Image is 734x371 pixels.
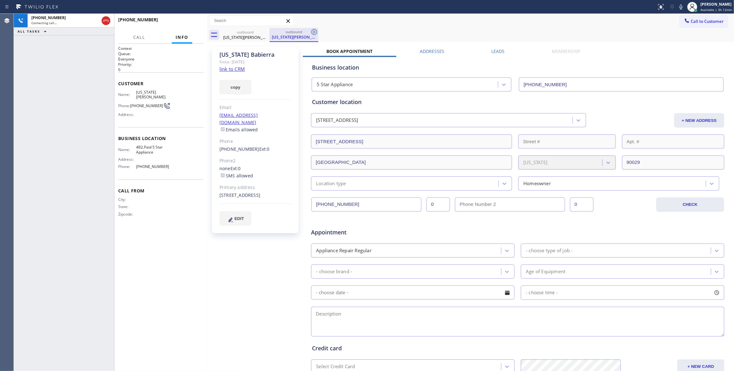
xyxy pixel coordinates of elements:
[526,268,565,275] div: Age of Equipment
[312,344,723,353] div: Credit card
[219,104,291,111] div: Email
[118,147,136,152] span: Name:
[455,197,565,212] input: Phone Number 2
[326,48,372,54] label: Book Appointment
[552,48,580,54] label: Membership
[311,197,421,212] input: Phone Number
[219,192,291,199] div: [STREET_ADDRESS]
[118,135,203,141] span: Business location
[118,62,203,67] h2: Priority:
[118,56,203,62] p: Everyone
[219,138,291,145] div: Phone
[526,247,573,254] div: - choose type of job -
[219,157,291,165] div: Phone2
[316,268,352,275] div: - choose brand -
[316,363,355,370] div: Select Credit Card
[172,31,192,44] button: Info
[674,113,724,128] button: + NEW ADDRESS
[136,164,169,169] span: [PHONE_NUMBER]
[622,134,725,149] input: Apt. #
[118,112,136,117] span: Address:
[259,146,270,152] span: Ext: 0
[219,51,291,58] div: [US_STATE] Babierra
[519,77,724,91] input: Phone Number
[118,157,136,162] span: Address:
[270,34,318,40] div: [US_STATE][PERSON_NAME]
[118,17,158,23] span: [PHONE_NUMBER]
[316,180,346,187] div: Location type
[656,197,724,212] button: CHECK
[221,173,225,177] input: SMS allowed
[219,66,245,72] a: link to CRM
[219,146,259,152] a: [PHONE_NUMBER]
[317,81,353,88] div: 5 Star Appliance
[118,188,203,194] span: Call From
[102,16,110,25] button: Hang up
[222,30,269,34] div: outbound
[222,28,269,42] div: Virginia Babierra
[14,28,53,35] button: ALL TASKS
[677,3,685,11] button: Mute
[570,197,594,212] input: Ext. 2
[209,16,293,26] input: Search
[311,285,515,300] input: - choose date -
[222,34,269,40] div: [US_STATE][PERSON_NAME]
[523,180,551,187] div: Homeowner
[31,15,66,20] span: [PHONE_NUMBER]
[118,46,203,51] h1: Context
[118,92,136,97] span: Name:
[219,112,258,125] a: [EMAIL_ADDRESS][DOMAIN_NAME]
[118,51,203,56] h2: Queue:
[219,184,291,191] div: Primary address
[136,90,169,100] span: [US_STATE][PERSON_NAME]
[118,67,203,72] p: 0
[700,2,732,7] div: [PERSON_NAME]
[312,63,723,72] div: Business location
[316,117,358,124] div: [STREET_ADDRESS]
[691,18,724,24] span: Call to Customer
[219,165,291,180] div: none
[491,48,504,54] label: Leads
[118,212,136,217] span: Zipcode:
[221,127,225,131] input: Emails allowed
[518,134,616,149] input: Street #
[219,127,258,133] label: Emails allowed
[219,173,253,179] label: SMS allowed
[700,8,732,12] span: Available | 3h 12min
[622,155,725,170] input: ZIP
[219,80,251,94] button: copy
[136,145,169,154] span: 4B2.Paid 5 Star Appliance
[235,216,244,221] span: EDIT
[680,15,728,27] button: Call to Customer
[270,29,318,34] div: outbound
[31,21,57,25] span: Connecting call…
[18,29,40,34] span: ALL TASKS
[311,155,512,170] input: City
[118,103,130,108] span: Phone:
[526,290,558,295] span: - choose time -
[118,204,136,209] span: State:
[311,134,512,149] input: Address
[312,98,723,106] div: Customer location
[316,247,372,254] div: Appliance Repair Regular
[230,165,241,171] span: Ext: 0
[420,48,444,54] label: Addresses
[426,197,450,212] input: Ext.
[270,28,318,41] div: Virginia Babierra
[219,211,251,226] button: EDIT
[130,103,163,108] span: [PHONE_NUMBER]
[176,34,188,40] span: Info
[133,34,145,40] span: Call
[118,81,203,86] span: Customer
[118,164,136,169] span: Phone:
[219,58,291,65] div: Since: [DATE]
[129,31,149,44] button: Call
[311,228,448,237] span: Appointment
[118,197,136,202] span: City:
